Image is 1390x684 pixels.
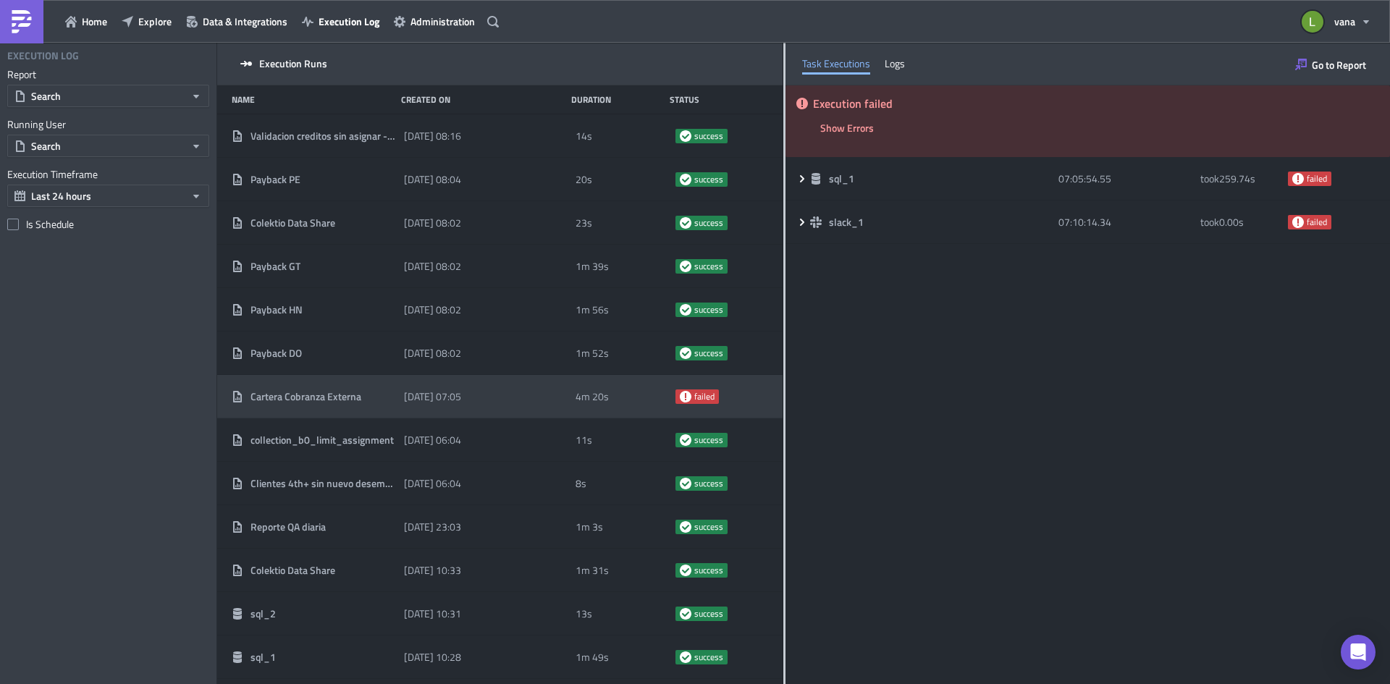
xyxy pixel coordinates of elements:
span: failed [1292,216,1304,228]
button: Data & Integrations [179,10,295,33]
span: Data & Integrations [203,14,287,29]
div: Status [670,94,761,105]
span: success [694,478,723,489]
span: [DATE] 08:16 [404,130,461,143]
span: 1m 49s [576,651,609,664]
span: 1m 56s [576,303,609,316]
span: Execution Runs [259,57,327,70]
span: success [694,434,723,446]
span: [DATE] 10:31 [404,607,461,620]
span: 20s [576,173,592,186]
div: Created On [401,94,563,105]
span: success [680,608,691,620]
span: success [680,304,691,316]
img: PushMetrics [10,10,33,33]
span: [DATE] 08:02 [404,303,461,316]
span: [DATE] 08:02 [404,347,461,360]
div: Duration [571,94,662,105]
div: took 0.00 s [1200,209,1281,235]
label: Report [7,68,209,81]
span: success [680,565,691,576]
div: 07:10:14.34 [1058,209,1192,235]
span: success [680,217,691,229]
span: Validacion creditos sin asignar - SAC [250,130,397,143]
button: Explore [114,10,179,33]
span: 23s [576,216,592,229]
span: Payback HN [250,303,303,316]
span: success [680,347,691,359]
span: success [694,651,723,663]
span: success [680,521,691,533]
button: Search [7,85,209,107]
button: Go to Report [1288,53,1373,76]
span: success [694,521,723,533]
span: [DATE] 10:28 [404,651,461,664]
span: Colektio Data Share [250,216,335,229]
span: success [680,651,691,663]
span: success [680,261,691,272]
span: sql_2 [250,607,276,620]
span: Payback PE [250,173,300,186]
div: took 259.74 s [1200,166,1281,192]
img: Avatar [1300,9,1325,34]
span: sql_1 [250,651,276,664]
span: [DATE] 07:05 [404,390,461,403]
button: Show Errors [813,117,881,139]
div: Name [232,94,394,105]
span: failed [1307,173,1327,185]
a: Home [58,10,114,33]
span: 14s [576,130,592,143]
span: Home [82,14,107,29]
span: Administration [410,14,475,29]
span: Search [31,88,61,104]
span: [DATE] 06:04 [404,434,461,447]
span: success [694,217,723,229]
span: 1m 31s [576,564,609,577]
span: failed [694,391,715,402]
span: collection_b0_limit_assignment [250,434,394,447]
label: Running User [7,118,209,131]
div: Task Executions [802,53,870,75]
button: Execution Log [295,10,387,33]
span: [DATE] 08:02 [404,216,461,229]
button: Search [7,135,209,157]
span: 1m 52s [576,347,609,360]
span: success [694,347,723,359]
span: success [694,174,723,185]
span: success [680,174,691,185]
span: Last 24 hours [31,188,91,203]
span: success [680,478,691,489]
button: Administration [387,10,482,33]
span: Go to Report [1312,57,1366,72]
span: success [694,130,723,142]
span: Search [31,138,61,153]
span: Payback GT [250,260,300,273]
span: 8s [576,477,586,490]
span: 1m 3s [576,520,603,533]
span: 11s [576,434,592,447]
span: [DATE] 08:04 [404,173,461,186]
label: Execution Timeframe [7,168,209,181]
span: slack_1 [829,216,866,229]
span: 1m 39s [576,260,609,273]
span: Colektio Data Share [250,564,335,577]
button: vana [1293,6,1379,38]
span: Show Errors [820,120,874,135]
span: failed [1307,216,1327,228]
span: success [680,130,691,142]
span: Execution Log [319,14,379,29]
span: success [694,565,723,576]
span: Reporte QA diaria [250,520,326,533]
span: success [694,304,723,316]
span: vana [1334,14,1355,29]
span: Explore [138,14,172,29]
span: Payback DO [250,347,302,360]
h5: Execution failed [813,98,1379,109]
span: failed [1292,173,1304,185]
div: Open Intercom Messenger [1341,635,1376,670]
span: [DATE] 08:02 [404,260,461,273]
